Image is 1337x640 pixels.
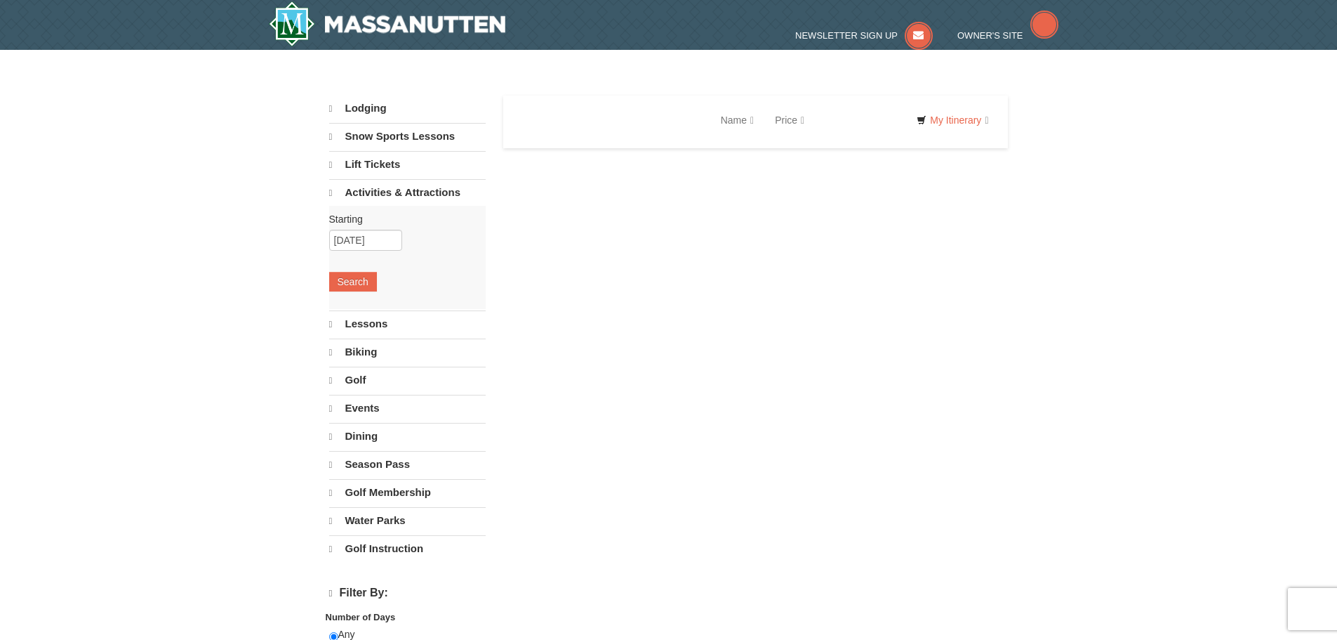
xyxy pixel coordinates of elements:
[326,612,396,622] strong: Number of Days
[329,423,486,450] a: Dining
[329,367,486,393] a: Golf
[329,339,486,365] a: Biking
[329,451,486,478] a: Season Pass
[329,507,486,534] a: Water Parks
[795,30,898,41] span: Newsletter Sign Up
[329,535,486,562] a: Golf Instruction
[329,479,486,506] a: Golf Membership
[269,1,506,46] img: Massanutten Resort Logo
[957,30,1023,41] span: Owner's Site
[329,311,486,337] a: Lessons
[329,179,486,206] a: Activities & Attractions
[269,1,506,46] a: Massanutten Resort
[329,123,486,150] a: Snow Sports Lessons
[764,106,815,134] a: Price
[329,587,486,600] h4: Filter By:
[329,395,486,422] a: Events
[329,151,486,178] a: Lift Tickets
[329,272,377,292] button: Search
[329,212,475,226] label: Starting
[795,30,933,41] a: Newsletter Sign Up
[957,30,1058,41] a: Owner's Site
[710,106,764,134] a: Name
[907,110,997,131] a: My Itinerary
[329,96,486,122] a: Lodging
